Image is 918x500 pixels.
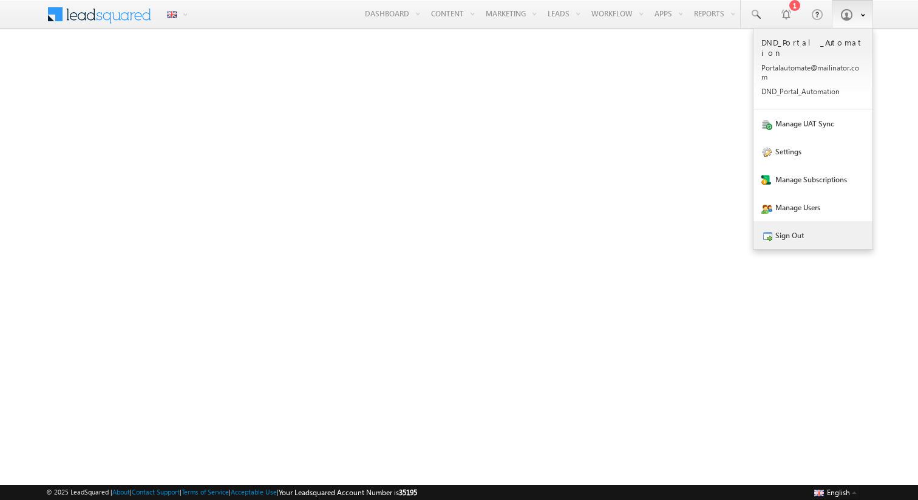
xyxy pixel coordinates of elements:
[753,109,872,137] a: Manage UAT Sync
[231,488,277,496] a: Acceptable Use
[182,488,229,496] a: Terms of Service
[399,488,417,497] span: 35195
[811,485,860,499] button: English
[753,221,872,249] a: Sign Out
[279,488,417,497] span: Your Leadsquared Account Number is
[761,63,865,81] p: Porta lauto mate@ maili nator .com
[132,488,180,496] a: Contact Support
[753,165,872,193] a: Manage Subscriptions
[753,137,872,165] a: Settings
[753,29,872,109] a: DND_Portal_Automation Portalautomate@mailinator.com DND_Portal_Automation
[827,488,850,497] span: English
[761,37,865,58] p: DND_Portal_Automation
[112,488,130,496] a: About
[753,193,872,221] a: Manage Users
[46,487,417,498] span: © 2025 LeadSquared | | | | |
[761,87,865,96] p: DND_P ortal _Auto matio n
